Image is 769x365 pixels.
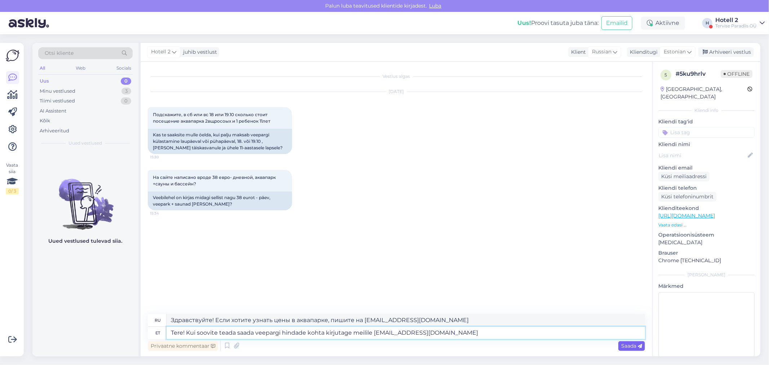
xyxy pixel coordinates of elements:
div: Socials [115,63,133,73]
div: Küsi meiliaadressi [658,172,710,181]
div: 0 [121,97,131,105]
div: AI Assistent [40,107,66,115]
p: Brauser [658,249,755,257]
div: Kõik [40,117,50,124]
a: [URL][DOMAIN_NAME] [658,212,715,219]
span: Otsi kliente [45,49,74,57]
p: Kliendi tag'id [658,118,755,126]
div: Kliendi info [658,107,755,114]
div: Vaata siia [6,162,19,194]
a: Hotell 2Tervise Paradiis OÜ [715,17,765,29]
div: 0 [121,78,131,85]
div: Web [75,63,87,73]
div: All [38,63,47,73]
div: Klienditugi [627,48,658,56]
textarea: Здравствуйте! Если хотите узнать цены в аквапарке, пишите на [EMAIL_ADDRESS][DOMAIN_NAME] [167,314,645,326]
div: H [702,18,712,28]
p: Chrome [TECHNICAL_ID] [658,257,755,264]
p: [MEDICAL_DATA] [658,239,755,246]
div: # 5ku9hrlv [676,70,721,78]
div: Veebilehel on kirjas midagi sellist nagu 38 eurot - päev, veepark + saunad [PERSON_NAME]? [148,192,292,210]
div: 0 / 3 [6,188,19,194]
span: 15:30 [150,154,177,160]
p: Operatsioonisüsteem [658,231,755,239]
p: Uued vestlused tulevad siia. [49,237,123,245]
div: Tervise Paradiis OÜ [715,23,757,29]
input: Lisa tag [658,127,755,138]
span: На сайте написано вроде 38 евро- дневной, аквапарк +сауны и бассейн? [153,175,277,186]
span: Uued vestlused [69,140,102,146]
span: Estonian [664,48,686,56]
div: [PERSON_NAME] [658,272,755,278]
div: Privaatne kommentaar [148,341,218,351]
div: et [155,327,160,339]
div: Klient [568,48,586,56]
div: [GEOGRAPHIC_DATA], [GEOGRAPHIC_DATA] [660,85,747,101]
div: Aktiivne [641,17,685,30]
span: 5 [665,72,667,78]
span: Offline [721,70,752,78]
div: Hotell 2 [715,17,757,23]
img: Askly Logo [6,49,19,62]
span: Saada [621,343,642,349]
div: Proovi tasuta juba täna: [517,19,598,27]
img: No chats [32,166,138,231]
span: Hotell 2 [151,48,171,56]
div: [DATE] [148,88,645,95]
b: Uus! [517,19,531,26]
div: juhib vestlust [180,48,217,56]
div: Küsi telefoninumbrit [658,192,716,202]
p: Kliendi nimi [658,141,755,148]
p: Kliendi email [658,164,755,172]
span: Подскажите, в сб или вс 18 или 19.10 сколько стоит посещение аквапарка 2вщросоых и 1 ребенок 11лет [153,112,270,124]
span: Russian [592,48,611,56]
div: Arhiveeri vestlus [698,47,754,57]
p: Vaata edasi ... [658,222,755,228]
div: Uus [40,78,49,85]
textarea: Tere! Kui soovite teada saada veepargi hindade kohta kirjutage meilile [EMAIL_ADDRESS][DOMAIN_NAME] [167,327,645,339]
input: Lisa nimi [659,151,746,159]
div: ru [155,314,161,326]
div: Minu vestlused [40,88,75,95]
span: Luba [427,3,444,9]
p: Kliendi telefon [658,184,755,192]
div: Kas te saaksite mulle öelda, kui palju maksab veepargi külastamine laupäeval või pühapäeval, 18. ... [148,129,292,154]
div: 3 [121,88,131,95]
div: Vestlus algas [148,73,645,80]
p: Märkmed [658,282,755,290]
p: Klienditeekond [658,205,755,212]
div: Tiimi vestlused [40,97,75,105]
div: Arhiveeritud [40,127,69,135]
span: 15:34 [150,211,177,216]
button: Emailid [601,16,632,30]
